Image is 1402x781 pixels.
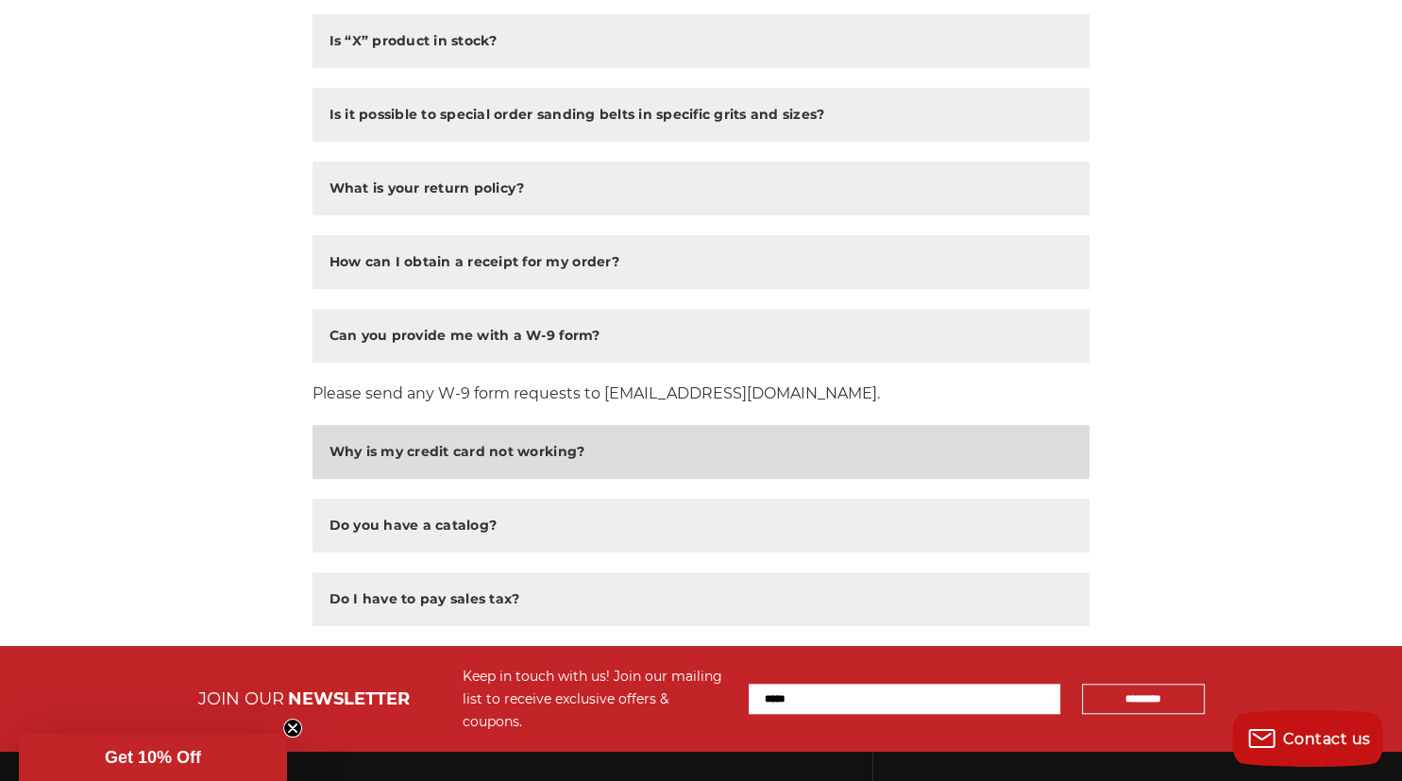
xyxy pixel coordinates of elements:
h2: Do I have to pay sales tax? [329,589,520,609]
h2: Is “X” product in stock? [329,31,498,51]
h2: How can I obtain a receipt for my order? [329,252,619,272]
button: Can you provide me with a W-9 form? [312,309,1090,363]
h2: Can you provide me with a W-9 form? [329,326,600,346]
div: Get 10% OffClose teaser [19,734,287,781]
button: Close teaser [283,719,302,738]
button: Contact us [1232,710,1383,767]
span: Get 10% Off [105,748,201,767]
span: JOIN OUR [198,688,284,709]
div: Keep in touch with us! Join our mailing list to receive exclusive offers & coupons. [463,665,730,733]
button: Do I have to pay sales tax? [312,572,1090,626]
button: What is your return policy? [312,161,1090,215]
h2: Is it possible to special order sanding belts in specific grits and sizes? [329,105,825,125]
button: How can I obtain a receipt for my order? [312,235,1090,289]
h2: What is your return policy? [329,178,525,198]
h2: Do you have a catalog? [329,516,498,535]
button: Is it possible to special order sanding belts in specific grits and sizes? [312,88,1090,142]
p: Please send any W-9 form requests to [EMAIL_ADDRESS][DOMAIN_NAME]. [312,382,1090,405]
span: NEWSLETTER [288,688,410,709]
h2: Why is my credit card not working? [329,442,585,462]
button: Why is my credit card not working? [312,425,1090,479]
button: Is “X” product in stock? [312,14,1090,68]
button: Do you have a catalog? [312,499,1090,552]
span: Contact us [1283,730,1371,748]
